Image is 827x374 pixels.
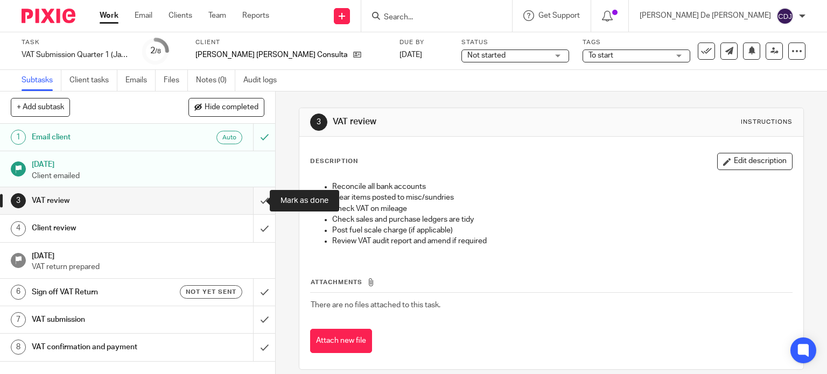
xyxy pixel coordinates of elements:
button: Attach new file [310,329,372,353]
div: 3 [11,193,26,208]
a: Notes (0) [196,70,235,91]
span: Not yet sent [186,287,236,297]
p: Check VAT on mileage [332,203,793,214]
a: Reports [242,10,269,21]
span: Attachments [311,279,362,285]
a: Client tasks [69,70,117,91]
div: Auto [216,131,242,144]
div: 8 [11,340,26,355]
p: Client emailed [32,171,264,181]
img: svg%3E [776,8,794,25]
div: 1 [11,130,26,145]
h1: Sign off VAT Return [32,284,172,300]
a: Audit logs [243,70,285,91]
div: Instructions [741,118,793,126]
h1: [DATE] [32,157,264,170]
p: Description [310,157,358,166]
h1: Email client [32,129,172,145]
label: Due by [400,38,448,47]
p: VAT return prepared [32,262,264,272]
p: Reconcile all bank accounts [332,181,793,192]
div: 2 [150,45,161,57]
span: There are no files attached to this task. [311,301,440,309]
p: Review VAT audit report and amend if required [332,236,793,246]
button: + Add subtask [11,98,70,116]
img: Pixie [22,9,75,23]
a: Subtasks [22,70,61,91]
a: Work [100,10,118,21]
p: Post fuel scale charge (if applicable) [332,225,793,236]
a: Emails [125,70,156,91]
label: Client [195,38,386,47]
p: Check sales and purchase ledgers are tidy [332,214,793,225]
label: Tags [583,38,690,47]
small: /8 [155,48,161,54]
h1: VAT review [32,193,172,209]
span: Hide completed [205,103,258,112]
p: Clear items posted to misc/sundries [332,192,793,203]
label: Task [22,38,129,47]
div: 4 [11,221,26,236]
div: VAT Submission Quarter 1 (Jan/Apr/Jul/Oct) [22,50,129,60]
h1: Client review [32,220,172,236]
button: Edit description [717,153,793,170]
label: Status [461,38,569,47]
span: [DATE] [400,51,422,59]
a: Files [164,70,188,91]
h1: VAT review [333,116,574,128]
div: 3 [310,114,327,131]
a: Clients [169,10,192,21]
span: To start [588,52,613,59]
h1: [DATE] [32,248,264,262]
div: 6 [11,285,26,300]
a: Team [208,10,226,21]
button: Hide completed [188,98,264,116]
h1: VAT submission [32,312,172,328]
span: Not started [467,52,506,59]
div: 7 [11,312,26,327]
p: [PERSON_NAME] [PERSON_NAME] Consultancy Ltd [195,50,348,60]
a: Email [135,10,152,21]
p: [PERSON_NAME] De [PERSON_NAME] [640,10,771,21]
input: Search [383,13,480,23]
span: Get Support [538,12,580,19]
h1: VAT confirmation and payment [32,339,172,355]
